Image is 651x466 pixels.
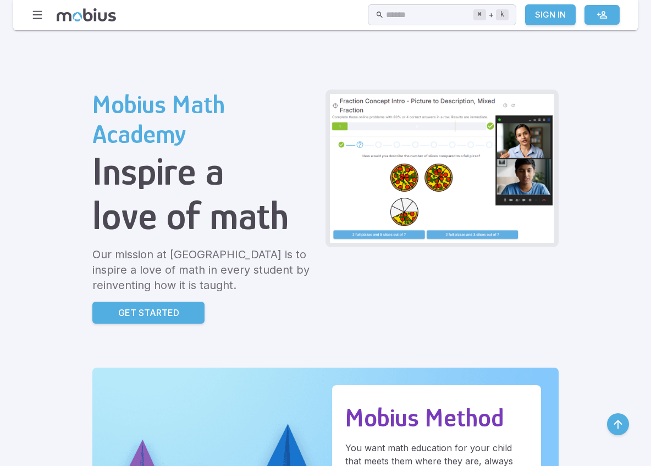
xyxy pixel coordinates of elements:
a: Get Started [92,302,205,324]
p: Our mission at [GEOGRAPHIC_DATA] is to inspire a love of math in every student by reinventing how... [92,247,317,293]
p: Get Started [118,306,179,319]
a: Sign In [525,4,576,25]
kbd: ⌘ [473,9,486,20]
h2: Mobius Math Academy [92,90,317,149]
kbd: k [496,9,509,20]
div: + [473,8,509,21]
img: Grade 6 Class [330,94,554,243]
h1: love of math [92,193,317,238]
h2: Mobius Method [345,403,528,432]
h1: Inspire a [92,149,317,193]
